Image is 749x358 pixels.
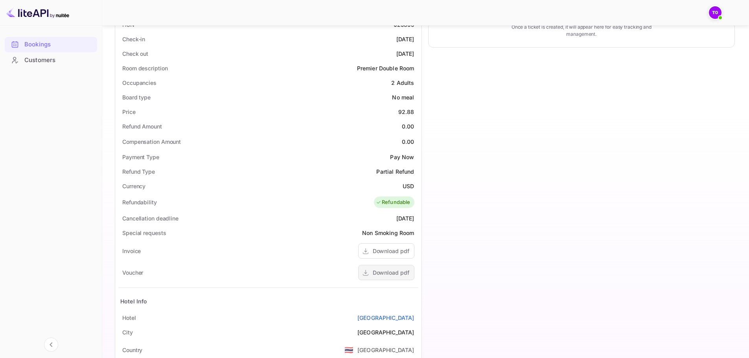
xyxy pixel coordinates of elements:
a: Bookings [5,37,97,51]
div: Pay Now [390,153,414,161]
div: No meal [392,93,414,101]
p: Once a ticket is created, it will appear here for easy tracking and management. [499,24,664,38]
div: [GEOGRAPHIC_DATA] [357,328,414,336]
div: Check-in [122,35,145,43]
div: Compensation Amount [122,138,181,146]
div: Partial Refund [376,167,414,176]
div: Hotel Info [120,297,147,305]
div: Bookings [5,37,97,52]
div: Refundable [376,198,410,206]
img: Traveloka3PS 02 [709,6,721,19]
div: Non Smoking Room [362,229,414,237]
div: [DATE] [396,35,414,43]
a: [GEOGRAPHIC_DATA] [357,314,414,322]
div: Download pdf [373,247,409,255]
div: Check out [122,50,148,58]
div: 2 Adults [391,79,414,87]
div: Occupancies [122,79,156,87]
div: Special requests [122,229,166,237]
div: Bookings [24,40,93,49]
img: LiteAPI logo [6,6,69,19]
div: [DATE] [396,50,414,58]
span: United States [344,343,353,357]
div: Refundability [122,198,157,206]
div: Customers [24,56,93,65]
div: 0.00 [402,138,414,146]
div: Payment Type [122,153,159,161]
div: Customers [5,53,97,68]
div: City [122,328,133,336]
a: Customers [5,53,97,67]
div: 0.00 [402,122,414,130]
div: [DATE] [396,214,414,222]
div: Invoice [122,247,141,255]
div: Price [122,108,136,116]
div: Premier Double Room [357,64,414,72]
div: [GEOGRAPHIC_DATA] [357,346,414,354]
div: Refund Amount [122,122,162,130]
button: Collapse navigation [44,338,58,352]
div: Hotel [122,314,136,322]
div: Cancellation deadline [122,214,179,222]
div: Voucher [122,268,143,277]
div: Country [122,346,142,354]
div: Currency [122,182,145,190]
div: Room description [122,64,167,72]
div: Board type [122,93,151,101]
div: Download pdf [373,268,409,277]
div: USD [403,182,414,190]
div: 92.88 [398,108,414,116]
div: Refund Type [122,167,155,176]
